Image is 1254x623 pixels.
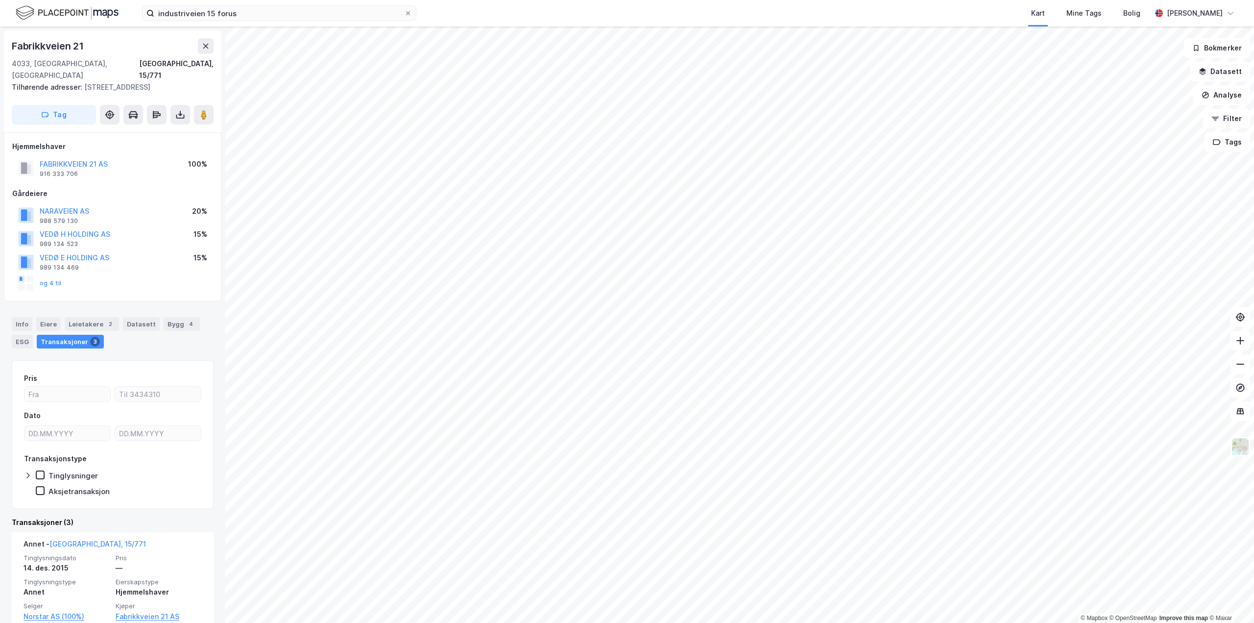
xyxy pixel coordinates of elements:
[12,317,32,331] div: Info
[164,317,200,331] div: Bygg
[1205,132,1250,152] button: Tags
[116,586,202,598] div: Hjemmelshaver
[193,228,207,240] div: 15%
[192,205,207,217] div: 20%
[65,317,119,331] div: Leietakere
[1190,62,1250,81] button: Datasett
[12,517,214,528] div: Transaksjoner (3)
[90,337,100,347] div: 3
[24,578,110,586] span: Tinglysningstype
[12,188,213,199] div: Gårdeiere
[49,540,146,548] a: [GEOGRAPHIC_DATA], 15/771
[12,58,139,81] div: 4033, [GEOGRAPHIC_DATA], [GEOGRAPHIC_DATA]
[1205,576,1254,623] iframe: Chat Widget
[1159,615,1208,622] a: Improve this map
[24,426,110,441] input: DD.MM.YYYY
[12,38,86,54] div: Fabrikkveien 21
[1184,38,1250,58] button: Bokmerker
[12,335,33,349] div: ESG
[186,319,196,329] div: 4
[24,387,110,401] input: Fra
[40,217,78,225] div: 988 579 130
[12,83,84,91] span: Tilhørende adresser:
[1081,615,1108,622] a: Mapbox
[116,562,202,574] div: —
[24,562,110,574] div: 14. des. 2015
[24,410,41,422] div: Dato
[1109,615,1157,622] a: OpenStreetMap
[16,4,119,22] img: logo.f888ab2527a4732fd821a326f86c7f29.svg
[116,554,202,562] span: Pris
[37,335,104,349] div: Transaksjoner
[139,58,214,81] div: [GEOGRAPHIC_DATA], 15/771
[24,602,110,610] span: Selger
[1167,7,1223,19] div: [PERSON_NAME]
[48,487,110,496] div: Aksjetransaksjon
[188,158,207,170] div: 100%
[1193,85,1250,105] button: Analyse
[116,578,202,586] span: Eierskapstype
[1123,7,1140,19] div: Bolig
[1231,437,1250,456] img: Z
[24,538,146,554] div: Annet -
[40,264,79,272] div: 989 134 469
[40,240,78,248] div: 989 134 523
[105,319,115,329] div: 2
[24,554,110,562] span: Tinglysningsdato
[193,252,207,264] div: 15%
[123,317,160,331] div: Datasett
[36,317,61,331] div: Eiere
[1066,7,1102,19] div: Mine Tags
[24,586,110,598] div: Annet
[1203,109,1250,128] button: Filter
[48,471,98,480] div: Tinglysninger
[12,105,96,125] button: Tag
[24,373,37,384] div: Pris
[116,602,202,610] span: Kjøper
[40,170,78,178] div: 916 333 706
[24,611,110,623] a: Norstar AS (100%)
[12,141,213,152] div: Hjemmelshaver
[115,387,201,401] input: Til 3434310
[24,453,87,465] div: Transaksjonstype
[115,426,201,441] input: DD.MM.YYYY
[1031,7,1045,19] div: Kart
[12,81,206,93] div: [STREET_ADDRESS]
[154,6,404,21] input: Søk på adresse, matrikkel, gårdeiere, leietakere eller personer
